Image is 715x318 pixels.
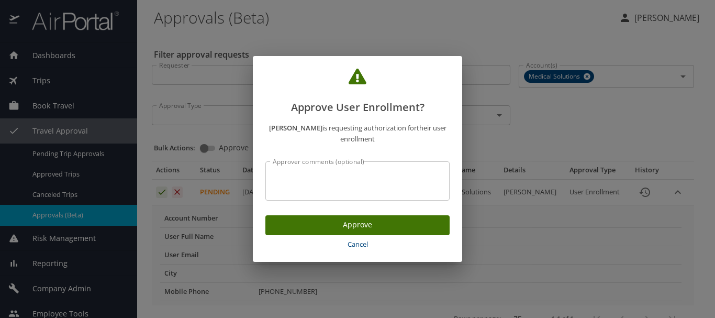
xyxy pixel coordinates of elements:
[269,123,322,133] strong: [PERSON_NAME]
[270,238,445,250] span: Cancel
[265,123,450,145] p: is requesting authorization for their user enrollment
[265,69,450,116] h2: Approve User Enrollment?
[265,215,450,236] button: Approve
[274,218,441,232] span: Approve
[265,235,450,254] button: Cancel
